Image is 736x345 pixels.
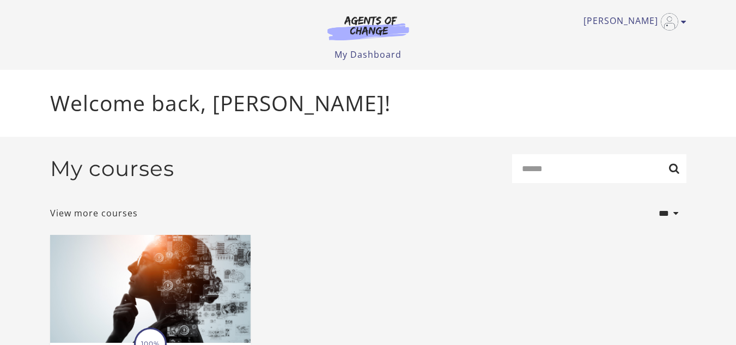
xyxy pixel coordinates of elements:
[316,15,421,40] img: Agents of Change Logo
[583,13,681,31] a: Toggle menu
[50,156,174,181] h2: My courses
[50,207,138,220] a: View more courses
[50,87,686,119] p: Welcome back, [PERSON_NAME]!
[334,49,402,60] a: My Dashboard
